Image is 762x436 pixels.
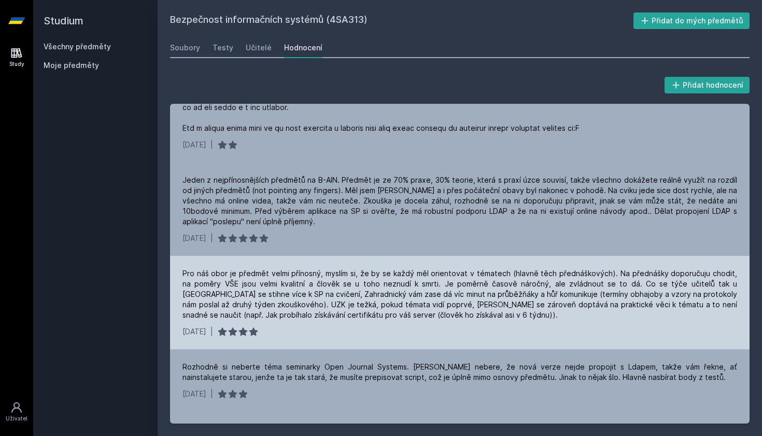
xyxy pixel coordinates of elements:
[182,326,206,337] div: [DATE]
[182,140,206,150] div: [DATE]
[9,60,24,68] div: Study
[210,233,213,243] div: |
[2,42,31,73] a: Study
[284,37,322,58] a: Hodnocení
[210,326,213,337] div: |
[213,43,233,53] div: Testy
[665,77,750,93] button: Přidat hodnocení
[246,43,272,53] div: Učitelé
[2,396,31,428] a: Uživatel
[44,60,99,71] span: Moje předměty
[170,37,200,58] a: Soubory
[246,37,272,58] a: Učitelé
[6,415,27,423] div: Uživatel
[182,233,206,243] div: [DATE]
[182,268,737,320] div: Pro náš obor je předmět velmi přínosný, myslím si, že by se každý měl orientovat v tématech (hlav...
[182,362,737,383] div: Rozhodně si neberte téma seminarky Open Journal Systems. [PERSON_NAME] nebere, že nová verze nejd...
[633,12,750,29] button: Přidat do mých předmětů
[284,43,322,53] div: Hodnocení
[170,12,633,29] h2: Bezpečnost informačních systémů (4SA313)
[182,175,737,227] div: Jeden z nejpřínosnějších předmětů na B-AIN. Předmět je ze 70% praxe, 30% teorie, která s praxí úz...
[210,140,213,150] div: |
[213,37,233,58] a: Testy
[44,42,111,51] a: Všechny předměty
[182,389,206,399] div: [DATE]
[210,389,213,399] div: |
[170,43,200,53] div: Soubory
